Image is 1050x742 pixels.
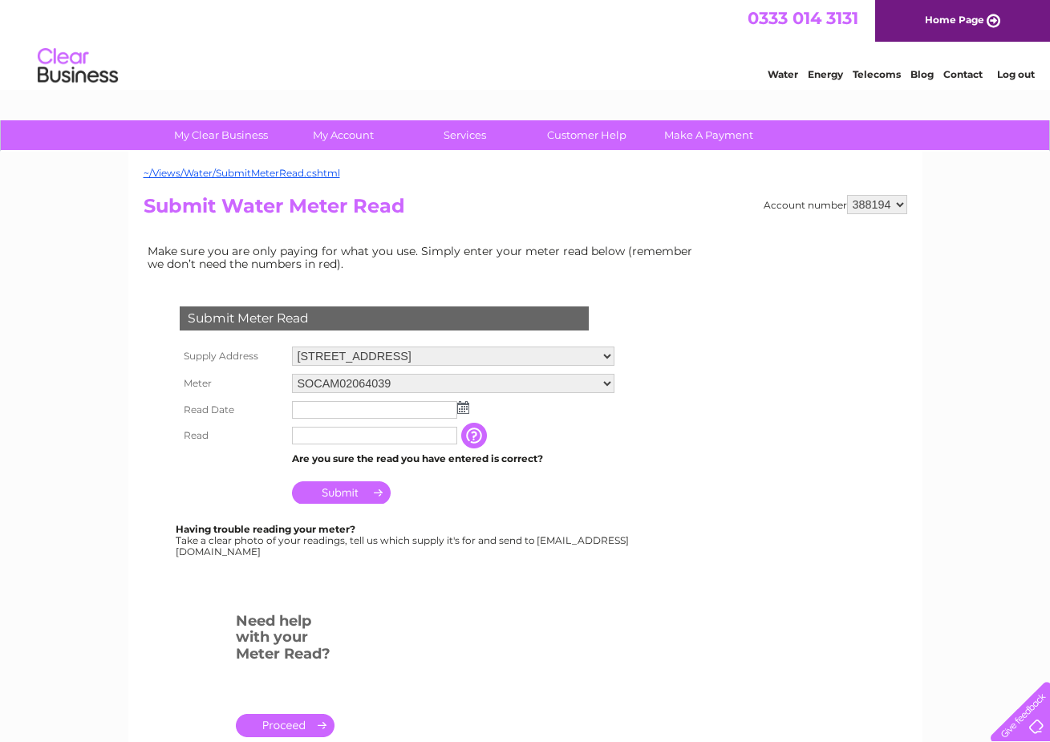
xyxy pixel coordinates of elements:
div: Clear Business is a trading name of Verastar Limited (registered in [GEOGRAPHIC_DATA] No. 3667643... [147,9,905,78]
a: Energy [808,68,843,80]
th: Meter [176,370,288,397]
a: Log out [997,68,1035,80]
th: Read [176,423,288,448]
th: Supply Address [176,343,288,370]
a: Contact [943,68,983,80]
div: Take a clear photo of your readings, tell us which supply it's for and send to [EMAIL_ADDRESS][DO... [176,524,631,557]
b: Having trouble reading your meter? [176,523,355,535]
h2: Submit Water Meter Read [144,195,907,225]
a: My Account [277,120,409,150]
input: Submit [292,481,391,504]
th: Read Date [176,397,288,423]
td: Make sure you are only paying for what you use. Simply enter your meter read below (remember we d... [144,241,705,274]
td: Are you sure the read you have entered is correct? [288,448,618,469]
div: Account number [764,195,907,214]
a: Services [399,120,531,150]
a: My Clear Business [155,120,287,150]
a: . [236,714,334,737]
h3: Need help with your Meter Read? [236,610,334,671]
a: Telecoms [853,68,901,80]
a: Make A Payment [643,120,775,150]
a: Customer Help [521,120,653,150]
input: Information [461,423,490,448]
img: logo.png [37,42,119,91]
a: ~/Views/Water/SubmitMeterRead.cshtml [144,167,340,179]
a: 0333 014 3131 [748,8,858,28]
div: Submit Meter Read [180,306,589,330]
a: Water [768,68,798,80]
img: ... [457,401,469,414]
a: Blog [910,68,934,80]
